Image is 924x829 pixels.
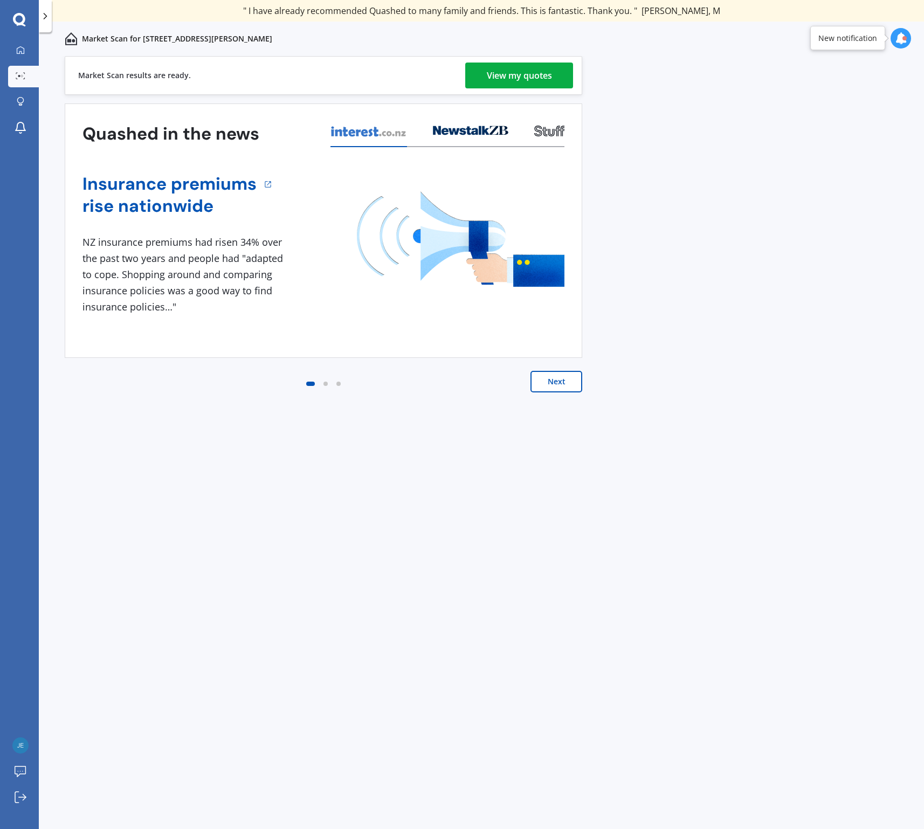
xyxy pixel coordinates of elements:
div: Market Scan results are ready. [78,57,191,94]
p: Market Scan for [STREET_ADDRESS][PERSON_NAME] [82,33,272,44]
button: Next [530,371,582,392]
img: media image [357,191,564,287]
h3: Quashed in the news [82,123,259,145]
div: NZ insurance premiums had risen 34% over the past two years and people had "adapted to cope. Shop... [82,234,287,315]
a: Insurance premiums [82,173,257,195]
div: View my quotes [487,63,552,88]
img: home-and-contents.b802091223b8502ef2dd.svg [65,32,78,45]
img: 9ae04131e46cc7cbd14c482522052b46 [12,737,29,754]
a: View my quotes [465,63,573,88]
div: New notification [818,33,877,44]
a: rise nationwide [82,195,257,217]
